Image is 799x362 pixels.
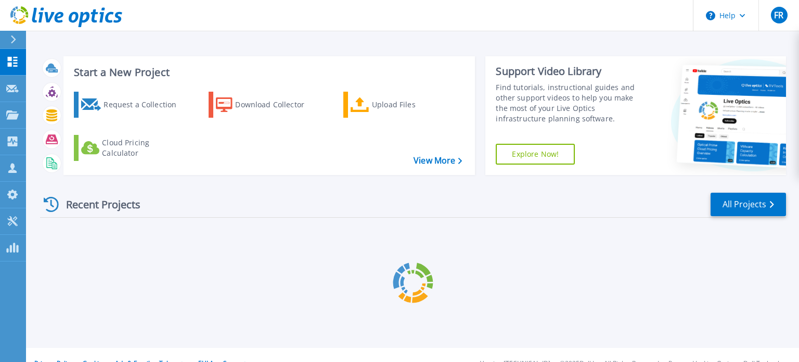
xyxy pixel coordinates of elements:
h3: Start a New Project [74,67,462,78]
span: FR [774,11,783,19]
div: Recent Projects [40,192,154,217]
div: Find tutorials, instructional guides and other support videos to help you make the most of your L... [496,82,647,124]
div: Support Video Library [496,65,647,78]
div: Upload Files [372,94,455,115]
a: View More [414,156,462,166]
a: All Projects [711,193,786,216]
div: Cloud Pricing Calculator [102,138,185,158]
div: Request a Collection [104,94,187,115]
a: Request a Collection [74,92,190,118]
a: Upload Files [343,92,459,118]
a: Cloud Pricing Calculator [74,135,190,161]
div: Download Collector [235,94,318,115]
a: Explore Now! [496,144,575,165]
a: Download Collector [209,92,325,118]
